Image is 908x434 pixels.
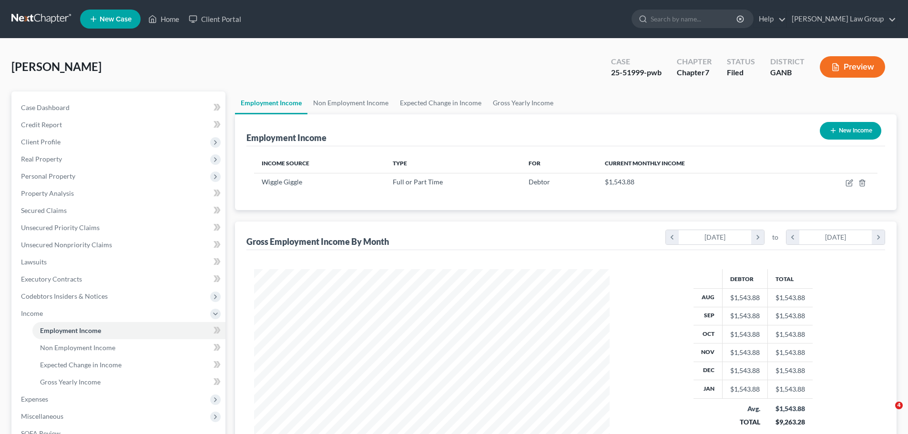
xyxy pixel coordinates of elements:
[13,253,225,271] a: Lawsuits
[262,178,302,186] span: Wiggle Giggle
[13,236,225,253] a: Unsecured Nonpriority Claims
[768,362,813,380] td: $1,543.88
[694,380,723,398] th: Jan
[11,60,102,73] span: [PERSON_NAME]
[730,311,760,321] div: $1,543.88
[820,122,881,140] button: New Income
[768,343,813,362] td: $1,543.88
[799,230,872,244] div: [DATE]
[754,10,786,28] a: Help
[40,326,101,334] span: Employment Income
[679,230,752,244] div: [DATE]
[730,348,760,357] div: $1,543.88
[307,91,394,114] a: Non Employment Income
[13,99,225,116] a: Case Dashboard
[876,402,898,424] iframe: Intercom live chat
[727,67,755,78] div: Filed
[770,56,805,67] div: District
[13,116,225,133] a: Credit Report
[21,275,82,283] span: Executory Contracts
[21,309,43,317] span: Income
[32,322,225,339] a: Employment Income
[787,10,896,28] a: [PERSON_NAME] Law Group
[32,339,225,356] a: Non Employment Income
[677,56,712,67] div: Chapter
[529,160,541,167] span: For
[21,292,108,300] span: Codebtors Insiders & Notices
[143,10,184,28] a: Home
[100,16,132,23] span: New Case
[694,289,723,307] th: Aug
[40,378,101,386] span: Gross Yearly Income
[775,417,806,427] div: $9,263.28
[184,10,246,28] a: Client Portal
[820,56,885,78] button: Preview
[730,366,760,375] div: $1,543.88
[730,404,760,414] div: Avg.
[694,343,723,362] th: Nov
[705,68,709,77] span: 7
[786,230,799,244] i: chevron_left
[727,56,755,67] div: Status
[730,330,760,339] div: $1,543.88
[768,307,813,325] td: $1,543.88
[768,289,813,307] td: $1,543.88
[21,241,112,249] span: Unsecured Nonpriority Claims
[487,91,559,114] a: Gross Yearly Income
[262,160,309,167] span: Income Source
[895,402,903,409] span: 4
[13,185,225,202] a: Property Analysis
[768,269,813,288] th: Total
[730,293,760,303] div: $1,543.88
[751,230,764,244] i: chevron_right
[13,202,225,219] a: Secured Claims
[21,155,62,163] span: Real Property
[694,307,723,325] th: Sep
[768,325,813,343] td: $1,543.88
[21,189,74,197] span: Property Analysis
[768,380,813,398] td: $1,543.88
[21,121,62,129] span: Credit Report
[32,373,225,391] a: Gross Yearly Income
[40,361,122,369] span: Expected Change in Income
[21,138,61,146] span: Client Profile
[393,160,407,167] span: Type
[13,271,225,288] a: Executory Contracts
[246,236,389,247] div: Gross Employment Income By Month
[394,91,487,114] a: Expected Change in Income
[13,219,225,236] a: Unsecured Priority Claims
[772,232,778,242] span: to
[605,178,634,186] span: $1,543.88
[21,206,67,214] span: Secured Claims
[694,362,723,380] th: Dec
[723,269,768,288] th: Debtor
[611,56,662,67] div: Case
[235,91,307,114] a: Employment Income
[775,404,806,414] div: $1,543.88
[770,67,805,78] div: GANB
[611,67,662,78] div: 25-51999-pwb
[651,10,738,28] input: Search by name...
[32,356,225,373] a: Expected Change in Income
[730,417,760,427] div: TOTAL
[21,395,48,403] span: Expenses
[694,325,723,343] th: Oct
[529,178,550,186] span: Debtor
[605,160,685,167] span: Current Monthly Income
[730,384,760,394] div: $1,543.88
[21,223,100,232] span: Unsecured Priority Claims
[21,258,47,266] span: Lawsuits
[21,412,63,420] span: Miscellaneous
[393,178,443,186] span: Full or Part Time
[246,132,326,143] div: Employment Income
[21,172,75,180] span: Personal Property
[872,230,885,244] i: chevron_right
[21,103,70,111] span: Case Dashboard
[40,343,115,352] span: Non Employment Income
[677,67,712,78] div: Chapter
[666,230,679,244] i: chevron_left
